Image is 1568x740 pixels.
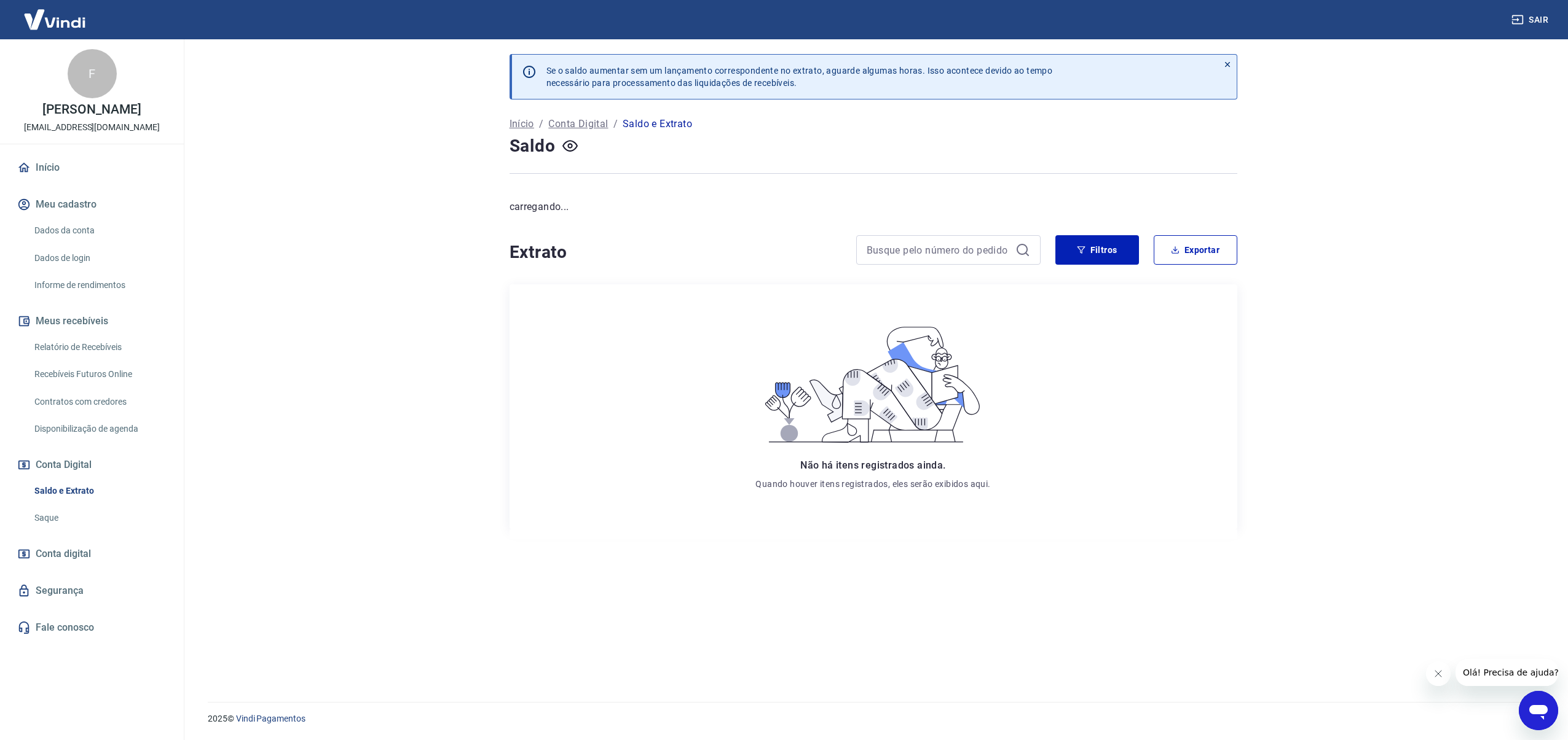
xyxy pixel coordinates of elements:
a: Disponibilização de agenda [30,416,169,442]
img: Vindi [15,1,95,38]
iframe: Mensagem da empresa [1456,659,1558,686]
a: Saldo e Extrato [30,478,169,504]
a: Início [15,154,169,181]
p: 2025 © [208,712,1538,725]
button: Meus recebíveis [15,308,169,335]
p: [EMAIL_ADDRESS][DOMAIN_NAME] [24,121,160,134]
button: Meu cadastro [15,191,169,218]
button: Filtros [1055,235,1139,265]
h4: Extrato [510,240,841,265]
p: / [613,117,618,131]
div: F [68,49,117,98]
a: Conta digital [15,540,169,567]
span: Olá! Precisa de ajuda? [7,9,103,18]
button: Exportar [1154,235,1237,265]
h4: Saldo [510,134,556,158]
iframe: Botão para abrir a janela de mensagens [1519,691,1558,730]
a: Contratos com credores [30,389,169,415]
a: Conta Digital [548,117,608,131]
p: Quando houver itens registrados, eles serão exibidos aqui. [755,478,990,490]
button: Conta Digital [15,451,169,478]
a: Vindi Pagamentos [236,714,305,723]
p: Saldo e Extrato [623,117,692,131]
a: Informe de rendimentos [30,273,169,298]
p: carregando... [510,200,1237,214]
iframe: Fechar mensagem [1426,661,1451,686]
a: Recebíveis Futuros Online [30,362,169,387]
a: Saque [30,505,169,531]
span: Conta digital [36,545,91,563]
a: Dados de login [30,246,169,271]
p: Se o saldo aumentar sem um lançamento correspondente no extrato, aguarde algumas horas. Isso acon... [546,64,1053,89]
a: Fale conosco [15,614,169,641]
a: Início [510,117,534,131]
a: Relatório de Recebíveis [30,335,169,360]
p: [PERSON_NAME] [42,103,141,116]
p: / [539,117,543,131]
span: Não há itens registrados ainda. [800,459,945,471]
a: Dados da conta [30,218,169,243]
a: Segurança [15,577,169,604]
input: Busque pelo número do pedido [867,241,1011,259]
button: Sair [1509,9,1553,31]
